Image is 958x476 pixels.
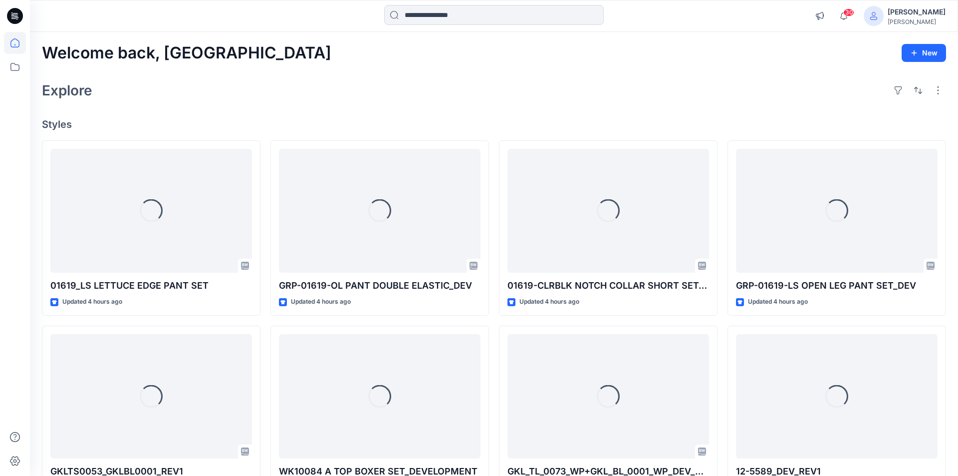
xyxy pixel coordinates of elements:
[62,297,122,307] p: Updated 4 hours ago
[888,18,946,25] div: [PERSON_NAME]
[748,297,808,307] p: Updated 4 hours ago
[870,12,878,20] svg: avatar
[42,44,331,62] h2: Welcome back, [GEOGRAPHIC_DATA]
[42,118,946,130] h4: Styles
[888,6,946,18] div: [PERSON_NAME]
[736,279,938,293] p: GRP-01619-LS OPEN LEG PANT SET_DEV
[507,279,709,293] p: 01619-CLRBLK NOTCH COLLAR SHORT SET_DEVELOPMENT
[902,44,946,62] button: New
[519,297,579,307] p: Updated 4 hours ago
[279,279,480,293] p: GRP-01619-OL PANT DOUBLE ELASTIC_DEV
[42,82,92,98] h2: Explore
[50,279,252,293] p: 01619_LS LETTUCE EDGE PANT SET
[291,297,351,307] p: Updated 4 hours ago
[843,8,854,16] span: 30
